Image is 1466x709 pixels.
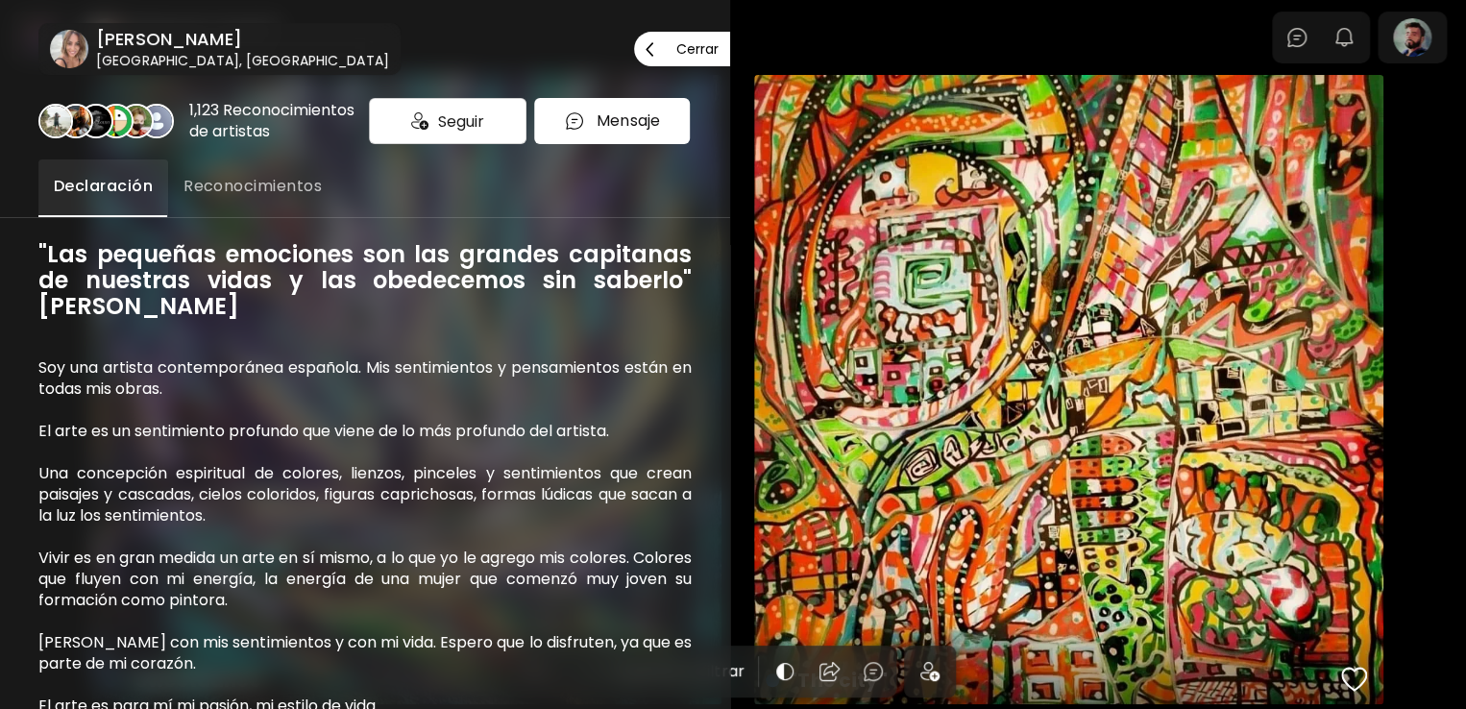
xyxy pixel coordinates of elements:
button: chatIconMensaje [534,98,690,144]
p: Mensaje [597,110,660,133]
h6: "Las pequeñas emociones son las grandes capitanas de nuestras vidas y las obedecemos sin saberlo"... [38,241,692,319]
img: icon [411,112,428,130]
img: chatIcon [564,110,585,132]
span: Reconocimientos [183,175,322,198]
h6: [PERSON_NAME] [96,28,389,51]
button: Cerrar [634,32,730,66]
div: Seguir [369,98,526,144]
span: Seguir [438,110,484,134]
div: 1,123 Reconocimientos de artistas [189,100,361,142]
span: Declaración [54,175,153,198]
p: Cerrar [676,42,719,56]
h6: [GEOGRAPHIC_DATA], [GEOGRAPHIC_DATA] [96,51,389,70]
